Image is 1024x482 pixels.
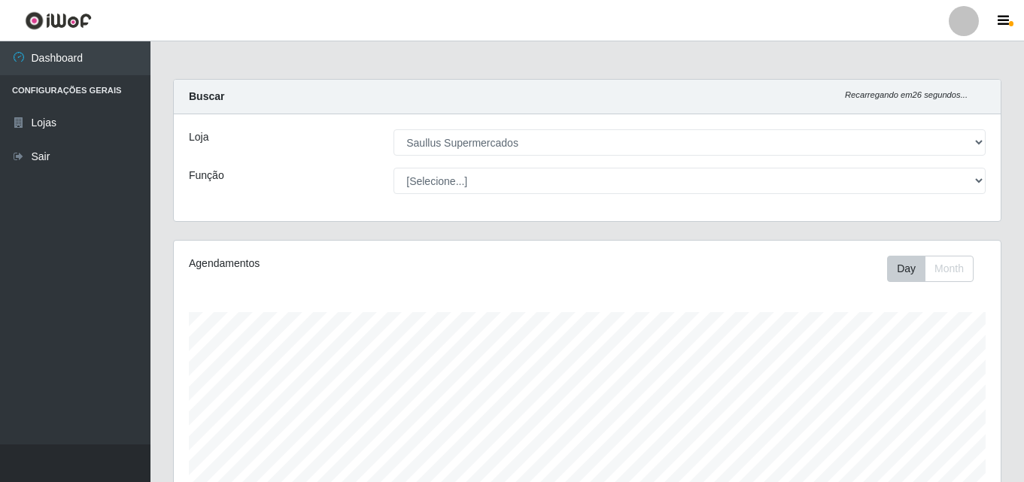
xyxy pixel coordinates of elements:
[845,90,968,99] i: Recarregando em 26 segundos...
[189,129,208,145] label: Loja
[887,256,974,282] div: First group
[189,90,224,102] strong: Buscar
[925,256,974,282] button: Month
[887,256,925,282] button: Day
[189,168,224,183] label: Função
[189,256,508,271] div: Agendamentos
[25,11,92,30] img: CoreUI Logo
[887,256,986,282] div: Toolbar with button groups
